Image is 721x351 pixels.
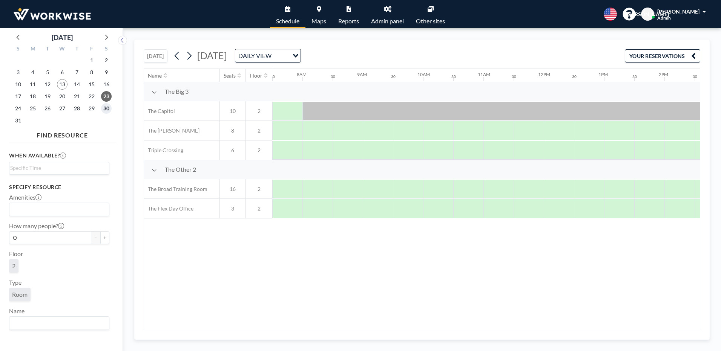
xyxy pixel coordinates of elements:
div: 8AM [297,72,307,77]
span: 2 [246,108,272,114]
button: [DATE] [144,49,167,63]
span: Monday, August 11, 2025 [28,79,38,90]
div: F [84,44,99,54]
div: 12PM [538,72,550,77]
span: Wednesday, August 13, 2025 [57,79,67,90]
span: Reports [338,18,359,24]
span: Saturday, August 16, 2025 [101,79,112,90]
input: Search for option [10,164,105,172]
span: Maps [311,18,326,24]
span: Admin panel [371,18,404,24]
span: Triple Crossing [144,147,183,154]
span: Sunday, August 24, 2025 [13,103,23,114]
img: organization-logo [12,7,92,22]
span: Saturday, August 2, 2025 [101,55,112,66]
span: Schedule [276,18,299,24]
span: Tuesday, August 12, 2025 [42,79,53,90]
div: 30 [451,74,456,79]
span: Other sites [416,18,445,24]
div: 30 [632,74,637,79]
span: Sunday, August 3, 2025 [13,67,23,78]
span: Friday, August 1, 2025 [86,55,97,66]
span: Tuesday, August 5, 2025 [42,67,53,78]
div: Search for option [9,162,109,174]
div: 30 [512,74,516,79]
div: S [99,44,114,54]
div: 30 [270,74,275,79]
div: [DATE] [52,32,73,43]
span: Thursday, August 21, 2025 [72,91,82,102]
div: 30 [331,74,335,79]
h3: Specify resource [9,184,109,191]
span: [PERSON_NAME] [657,8,700,15]
span: Wednesday, August 27, 2025 [57,103,67,114]
span: Saturday, August 30, 2025 [101,103,112,114]
label: How many people? [9,222,64,230]
button: YOUR RESERVATIONS [625,49,700,63]
span: Saturday, August 9, 2025 [101,67,112,78]
span: The Other 2 [165,166,196,173]
div: Search for option [9,317,109,330]
span: Saturday, August 23, 2025 [101,91,112,102]
div: T [69,44,84,54]
span: Admin [657,15,671,21]
span: Thursday, August 7, 2025 [72,67,82,78]
span: 3 [220,205,245,212]
div: 30 [391,74,396,79]
span: The Broad Training Room [144,186,207,192]
span: Thursday, August 28, 2025 [72,103,82,114]
span: Wednesday, August 6, 2025 [57,67,67,78]
div: 9AM [357,72,367,77]
span: Monday, August 25, 2025 [28,103,38,114]
button: - [91,231,100,244]
span: Sunday, August 10, 2025 [13,79,23,90]
span: Wednesday, August 20, 2025 [57,91,67,102]
button: + [100,231,109,244]
h4: FIND RESOURCE [9,128,115,139]
label: Amenities [9,194,41,201]
span: DAILY VIEW [237,51,273,61]
span: Friday, August 15, 2025 [86,79,97,90]
span: 10 [220,108,245,114]
span: [DATE] [197,50,227,61]
span: Tuesday, August 19, 2025 [42,91,53,102]
label: Name [9,307,25,315]
div: 10AM [417,72,430,77]
span: The Flex Day Office [144,205,193,212]
span: The Big 3 [165,88,189,95]
span: Friday, August 22, 2025 [86,91,97,102]
div: Search for option [235,49,301,62]
div: 30 [572,74,577,79]
div: S [11,44,26,54]
span: 2 [246,147,272,154]
span: 8 [220,127,245,134]
div: Name [148,72,162,79]
span: [PERSON_NAME] [627,11,669,18]
span: 2 [246,127,272,134]
span: 16 [220,186,245,192]
span: Room [12,291,28,298]
div: T [40,44,55,54]
span: 2 [12,262,15,270]
div: Seats [224,72,236,79]
span: Friday, August 29, 2025 [86,103,97,114]
span: The Capitol [144,108,175,114]
div: Search for option [9,203,109,216]
div: Floor [250,72,262,79]
label: Floor [9,250,23,258]
span: Friday, August 8, 2025 [86,67,97,78]
span: 2 [246,186,272,192]
div: 30 [693,74,697,79]
div: 11AM [478,72,490,77]
input: Search for option [274,51,288,61]
label: Type [9,279,21,286]
span: 2 [246,205,272,212]
span: Sunday, August 17, 2025 [13,91,23,102]
div: 1PM [598,72,608,77]
span: Tuesday, August 26, 2025 [42,103,53,114]
input: Search for option [10,318,105,328]
div: 2PM [659,72,668,77]
span: Thursday, August 14, 2025 [72,79,82,90]
div: M [26,44,40,54]
span: Monday, August 18, 2025 [28,91,38,102]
